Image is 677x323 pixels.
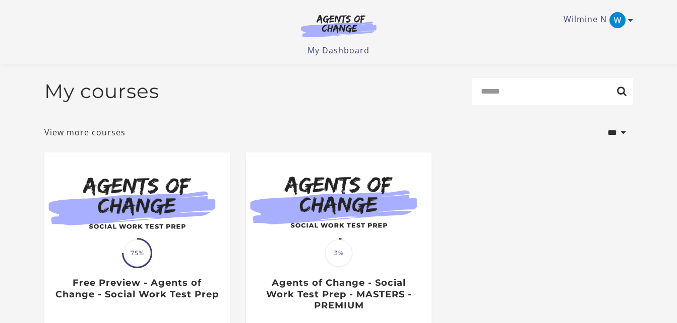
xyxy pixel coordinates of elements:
a: Toggle menu [564,12,628,28]
a: My Dashboard [307,45,370,56]
h2: My courses [44,79,159,103]
h3: Agents of Change - Social Work Test Prep - MASTERS - PREMIUM [257,277,420,311]
a: View more courses [44,126,126,138]
img: Agents of Change Logo [290,14,387,37]
h3: Free Preview - Agents of Change - Social Work Test Prep [55,277,219,300]
span: 75% [124,239,151,267]
span: 3% [325,239,352,267]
